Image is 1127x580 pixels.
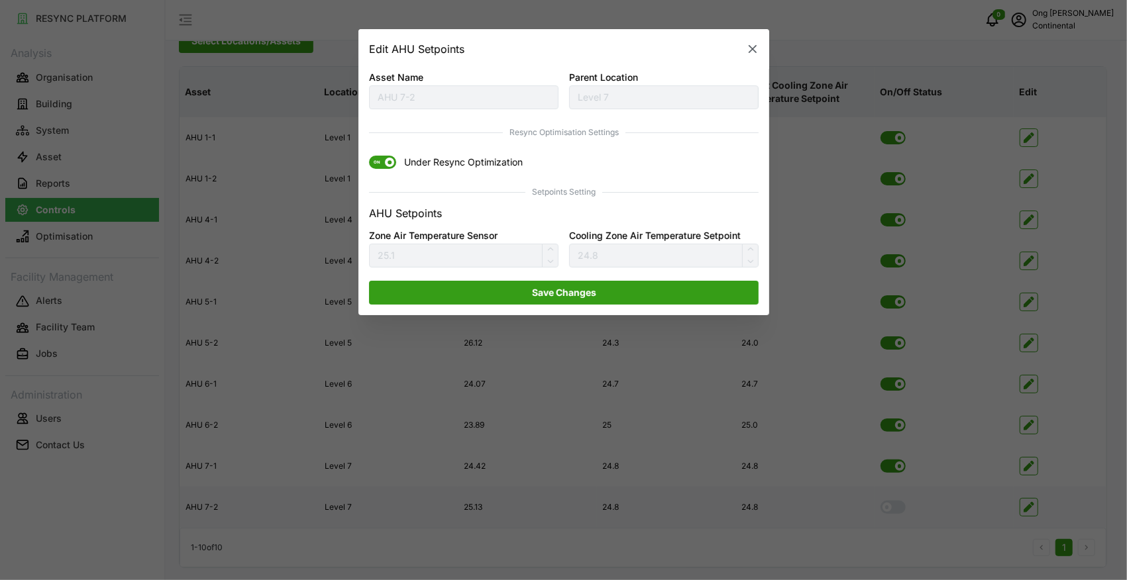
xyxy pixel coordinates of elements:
[369,126,759,139] span: Resync Optimisation Settings
[369,44,464,54] h2: Edit AHU Setpoints
[396,156,522,169] span: Under Resync Optimization
[369,280,759,304] button: Save Changes
[369,186,759,199] span: Setpoints Setting
[369,156,385,169] span: ON
[369,228,498,243] label: Zone Air Temperature Sensor
[369,70,423,85] label: Asset Name
[369,205,442,222] p: AHU Setpoints
[569,70,638,85] label: Parent Location
[569,228,741,243] label: Cooling Zone Air Temperature Setpoint
[531,281,596,303] span: Save Changes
